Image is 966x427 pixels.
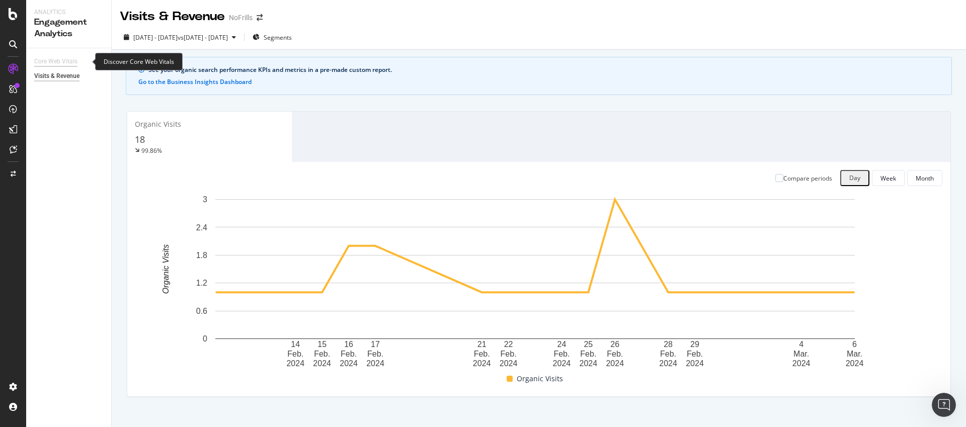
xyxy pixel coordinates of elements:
[287,350,303,358] text: Feb.
[341,350,357,358] text: Feb.
[371,340,380,349] text: 17
[916,174,934,183] div: Month
[196,251,207,260] text: 1.8
[291,340,300,349] text: 14
[34,17,103,40] div: Engagement Analytics
[557,340,567,349] text: 24
[553,359,571,368] text: 2024
[249,29,296,45] button: Segments
[314,350,330,358] text: Feb.
[229,13,253,23] div: NoFrills
[313,359,331,368] text: 2024
[178,33,228,42] span: vs [DATE] - [DATE]
[34,56,88,67] a: Core Web Vitals
[783,174,832,183] div: Compare periods
[148,65,939,74] div: See your organic search performance KPIs and metrics in a pre-made custom report.
[126,57,952,95] div: info banner
[340,359,358,368] text: 2024
[686,359,704,368] text: 2024
[580,350,596,358] text: Feb.
[120,8,225,25] div: Visits & Revenue
[907,170,942,186] button: Month
[135,119,181,129] span: Organic Visits
[517,373,563,385] span: Organic Visits
[286,359,304,368] text: 2024
[606,359,624,368] text: 2024
[34,8,103,17] div: Analytics
[664,340,673,349] text: 28
[344,340,353,349] text: 16
[840,170,869,186] button: Day
[799,340,803,349] text: 4
[553,350,570,358] text: Feb.
[196,223,207,232] text: 2.4
[580,359,598,368] text: 2024
[501,350,517,358] text: Feb.
[133,33,178,42] span: [DATE] - [DATE]
[607,350,623,358] text: Feb.
[34,71,79,81] div: Visits & Revenue
[120,29,240,45] button: [DATE] - [DATE]vs[DATE] - [DATE]
[504,340,513,349] text: 22
[932,393,956,417] iframe: Intercom live chat
[792,359,811,368] text: 2024
[317,340,327,349] text: 15
[660,350,676,358] text: Feb.
[366,359,384,368] text: 2024
[659,359,677,368] text: 2024
[196,307,207,315] text: 0.6
[849,175,860,182] div: Day
[477,340,487,349] text: 21
[500,359,518,368] text: 2024
[135,194,935,369] svg: A chart.
[162,244,170,294] text: Organic Visits
[474,350,490,358] text: Feb.
[473,359,491,368] text: 2024
[846,359,864,368] text: 2024
[687,350,703,358] text: Feb.
[95,53,183,70] div: Discover Core Web Vitals
[138,78,252,86] button: Go to the Business Insights Dashboard
[203,334,207,343] text: 0
[34,71,104,81] a: Visits & Revenue
[203,195,207,204] text: 3
[584,340,593,349] text: 25
[135,133,145,145] span: 18
[847,350,862,358] text: Mar.
[264,33,292,42] span: Segments
[196,279,207,288] text: 1.2
[852,340,857,349] text: 6
[880,174,896,183] div: Week
[690,340,699,349] text: 29
[367,350,383,358] text: Feb.
[793,350,809,358] text: Mar.
[872,170,905,186] button: Week
[34,56,77,67] div: Core Web Vitals
[610,340,619,349] text: 26
[141,146,162,155] div: 99.86%
[257,14,263,21] div: arrow-right-arrow-left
